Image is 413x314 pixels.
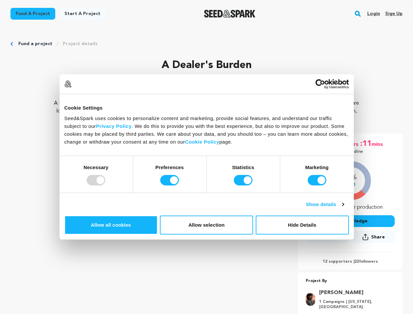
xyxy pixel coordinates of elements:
a: Privacy Policy [96,123,132,129]
p: 1 Campaigns | [US_STATE], [GEOGRAPHIC_DATA] [319,299,391,310]
p: A Dealer's Burden [10,58,403,73]
a: Fund a project [10,8,55,20]
span: Share [352,231,395,246]
p: [DEMOGRAPHIC_DATA], Romance [10,86,403,94]
span: mins [371,139,384,149]
button: Allow all cookies [64,216,158,235]
span: :11 [360,139,371,149]
a: Start a project [59,8,106,20]
a: Cookie Policy [185,139,219,144]
strong: Preferences [155,164,184,170]
a: Show details [306,201,344,208]
div: Seed&Spark uses cookies to personalize content and marketing, provide social features, and unders... [64,114,349,146]
a: Seed&Spark Homepage [204,10,255,18]
a: Goto Yanely Castellanos profile [319,289,391,297]
button: Hide Details [256,216,349,235]
p: A Dealer's Burden presents the story of a young clairvoyant who does a tarot reading with a despo... [50,99,363,123]
img: Seed&Spark Logo Dark Mode [204,10,255,18]
button: Share [352,231,395,243]
a: Usercentrics Cookiebot - opens in a new window [292,79,349,89]
div: Cookie Settings [64,104,349,112]
a: Fund a project [18,41,52,47]
p: 12 supporters | followers [306,259,395,264]
span: Share [371,234,385,240]
strong: Statistics [232,164,254,170]
span: hrs [351,139,360,149]
strong: Marketing [305,164,329,170]
span: 22 [354,260,359,264]
a: Login [367,9,380,19]
a: Project details [63,41,97,47]
a: Sign up [385,9,403,19]
p: [GEOGRAPHIC_DATA], [US_STATE] | Film Short [10,78,403,86]
strong: Necessary [84,164,109,170]
button: Allow selection [160,216,253,235]
img: dd3d8e2bdc801657.jpg [306,293,315,306]
div: Breadcrumb [10,41,403,47]
p: Project By [306,277,395,285]
img: logo [64,80,72,88]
